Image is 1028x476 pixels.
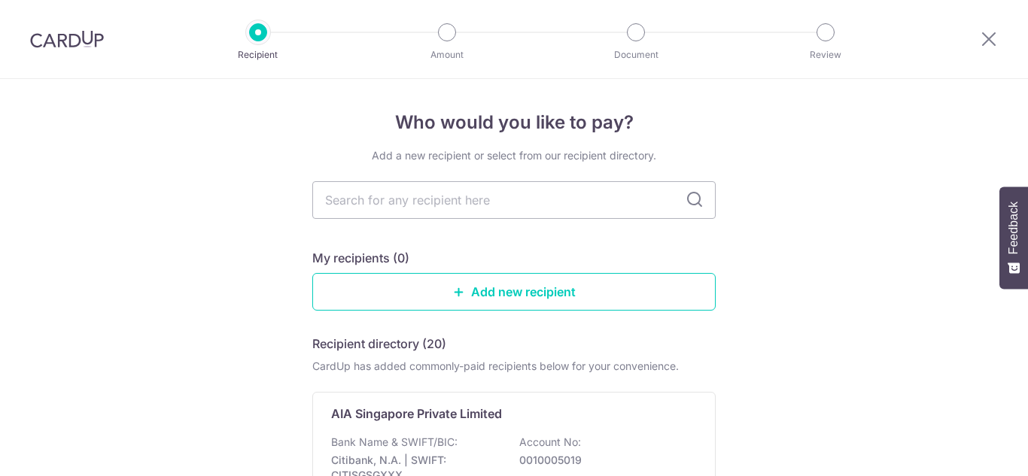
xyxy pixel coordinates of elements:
img: CardUp [30,30,104,48]
div: Add a new recipient or select from our recipient directory. [312,148,716,163]
p: Document [580,47,692,62]
button: Feedback - Show survey [999,186,1028,289]
p: Review [770,47,881,62]
p: 0010005019 [519,453,688,468]
a: Add new recipient [312,273,716,311]
span: Feedback [1007,202,1020,254]
h4: Who would you like to pay? [312,109,716,136]
h5: Recipient directory (20) [312,335,446,353]
p: AIA Singapore Private Limited [331,405,502,423]
h5: My recipients (0) [312,249,409,267]
input: Search for any recipient here [312,181,716,219]
p: Account No: [519,435,581,450]
div: CardUp has added commonly-paid recipients below for your convenience. [312,359,716,374]
p: Recipient [202,47,314,62]
p: Bank Name & SWIFT/BIC: [331,435,458,450]
p: Amount [391,47,503,62]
